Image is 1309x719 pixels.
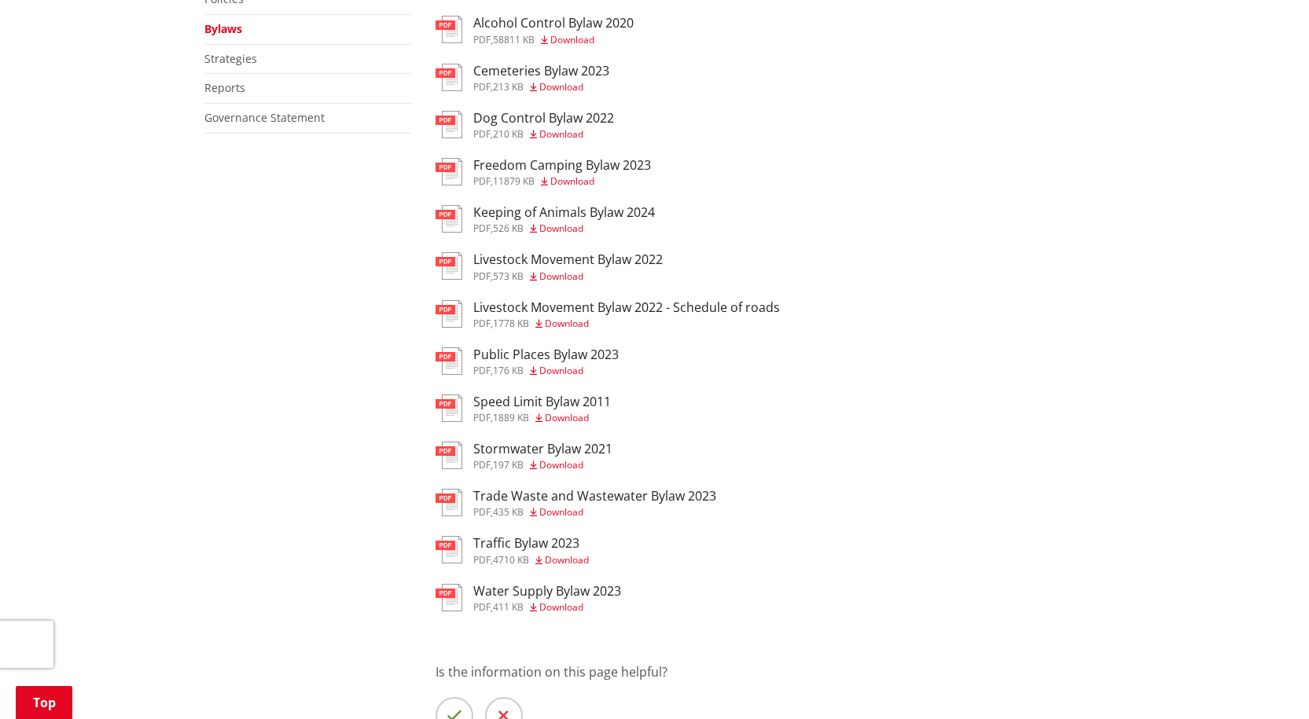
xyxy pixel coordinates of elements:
a: Alcohol Control Bylaw 2020 pdf,58811 KB Download [436,16,634,44]
div: , [473,460,612,470]
span: pdf [473,33,491,46]
h3: Public Places Bylaw 2023 [473,347,619,362]
span: pdf [473,317,491,330]
span: Download [550,174,594,188]
a: Stormwater Bylaw 2021 pdf,197 KB Download [436,442,612,470]
span: Download [539,505,583,519]
h3: Freedom Camping Bylaw 2023 [473,158,651,173]
span: 210 KB [493,127,524,141]
span: Download [545,317,589,330]
h3: Dog Control Bylaw 2022 [473,111,614,126]
h3: Stormwater Bylaw 2021 [473,442,612,457]
a: Public Places Bylaw 2023 pdf,176 KB Download [436,347,619,376]
a: Speed Limit Bylaw 2011 pdf,1889 KB Download [436,394,611,423]
span: 526 KB [493,222,524,235]
div: , [473,366,619,376]
img: document-pdf.svg [436,111,462,138]
h3: Keeping of Animals Bylaw 2024 [473,205,655,220]
div: , [473,35,634,45]
span: Download [539,600,583,614]
div: , [473,272,663,281]
img: document-pdf.svg [436,300,462,328]
img: document-pdf.svg [436,536,462,563]
div: , [473,603,621,612]
h3: Livestock Movement Bylaw 2022 - Schedule of roads [473,300,780,315]
span: 213 KB [493,80,524,94]
a: Reports [204,80,245,95]
h3: Cemeteries Bylaw 2023 [473,64,609,79]
a: Strategies [204,51,257,66]
span: 435 KB [493,505,524,519]
a: Cemeteries Bylaw 2023 pdf,213 KB Download [436,64,609,92]
img: document-pdf.svg [436,158,462,185]
h3: Traffic Bylaw 2023 [473,536,589,551]
span: pdf [473,600,491,614]
h3: Trade Waste and Wastewater Bylaw 2023 [473,489,716,504]
div: , [473,556,589,565]
span: Download [545,411,589,424]
span: 1778 KB [493,317,529,330]
a: Bylaws [204,21,242,36]
div: , [473,130,614,139]
span: pdf [473,553,491,567]
img: document-pdf.svg [436,347,462,375]
a: Dog Control Bylaw 2022 pdf,210 KB Download [436,111,614,139]
div: , [473,224,655,233]
span: pdf [473,80,491,94]
span: Download [539,270,583,283]
a: Water Supply Bylaw 2023 pdf,411 KB Download [436,584,621,612]
img: document-pdf.svg [436,394,462,422]
h3: Alcohol Control Bylaw 2020 [473,16,634,31]
span: Download [539,222,583,235]
span: 58811 KB [493,33,535,46]
h3: Speed Limit Bylaw 2011 [473,394,611,409]
h3: Livestock Movement Bylaw 2022 [473,252,663,267]
a: Traffic Bylaw 2023 pdf,4710 KB Download [436,536,589,564]
div: , [473,413,611,423]
div: , [473,508,716,517]
span: Download [550,33,594,46]
p: Is the information on this page helpful? [436,662,1105,681]
span: 573 KB [493,270,524,283]
a: Livestock Movement Bylaw 2022 pdf,573 KB Download [436,252,663,281]
img: document-pdf.svg [436,205,462,233]
iframe: Messenger Launcher [1237,653,1293,710]
img: document-pdf.svg [436,16,462,43]
span: pdf [473,222,491,235]
img: document-pdf.svg [436,252,462,280]
div: , [473,177,651,186]
span: 411 KB [493,600,524,614]
span: pdf [473,270,491,283]
span: 197 KB [493,458,524,471]
a: Top [16,686,72,719]
a: Freedom Camping Bylaw 2023 pdf,11879 KB Download [436,158,651,186]
img: document-pdf.svg [436,442,462,469]
span: 11879 KB [493,174,535,188]
a: Livestock Movement Bylaw 2022 - Schedule of roads pdf,1778 KB Download [436,300,780,328]
span: pdf [473,364,491,377]
img: document-pdf.svg [436,64,462,91]
span: Download [539,127,583,141]
h3: Water Supply Bylaw 2023 [473,584,621,599]
span: pdf [473,127,491,141]
img: document-pdf.svg [436,489,462,516]
span: pdf [473,505,491,519]
span: 176 KB [493,364,524,377]
img: document-pdf.svg [436,584,462,611]
span: Download [545,553,589,567]
span: 4710 KB [493,553,529,567]
span: pdf [473,174,491,188]
span: pdf [473,411,491,424]
div: , [473,83,609,92]
a: Trade Waste and Wastewater Bylaw 2023 pdf,435 KB Download [436,489,716,517]
span: Download [539,80,583,94]
a: Keeping of Animals Bylaw 2024 pdf,526 KB Download [436,205,655,233]
a: Governance Statement [204,110,325,125]
span: Download [539,458,583,471]
div: , [473,319,780,328]
span: 1889 KB [493,411,529,424]
span: pdf [473,458,491,471]
span: Download [539,364,583,377]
